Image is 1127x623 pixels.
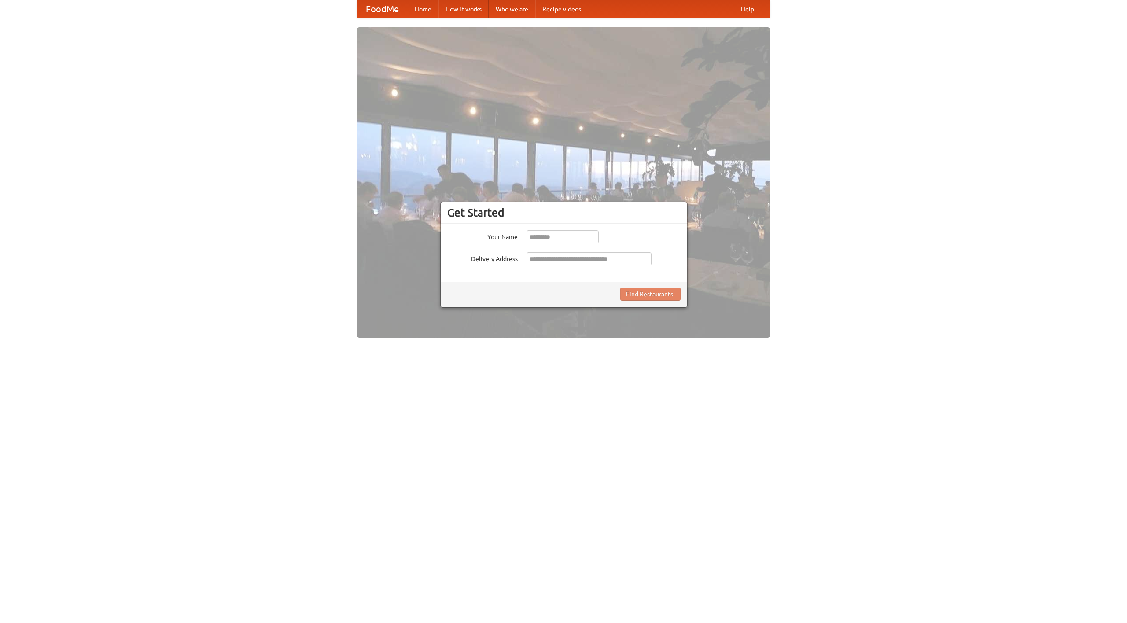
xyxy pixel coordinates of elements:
label: Your Name [447,230,518,241]
a: Recipe videos [535,0,588,18]
label: Delivery Address [447,252,518,263]
a: How it works [438,0,489,18]
h3: Get Started [447,206,681,219]
a: FoodMe [357,0,408,18]
a: Help [734,0,761,18]
a: Home [408,0,438,18]
button: Find Restaurants! [620,288,681,301]
a: Who we are [489,0,535,18]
